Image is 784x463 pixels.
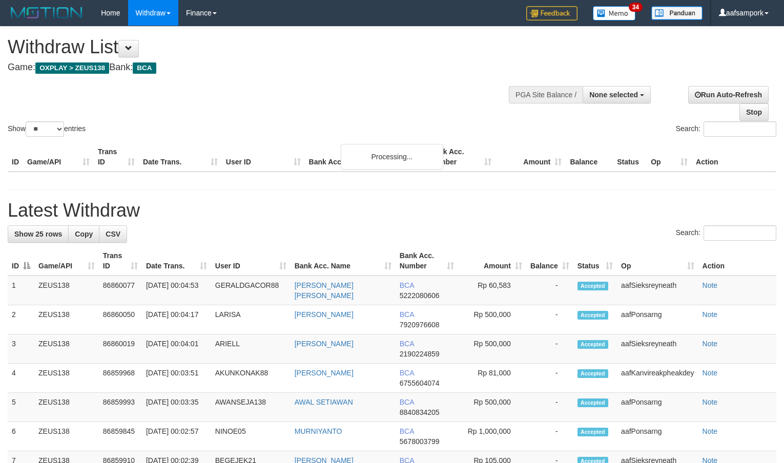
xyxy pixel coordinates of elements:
td: 86859845 [99,422,142,451]
td: AKUNKONAK88 [211,364,291,393]
td: - [526,422,573,451]
a: AWAL SETIAWAN [295,398,353,406]
button: None selected [583,86,651,103]
a: [PERSON_NAME] [PERSON_NAME] [295,281,354,300]
td: aafSieksreyneath [617,276,698,305]
td: Rp 500,000 [458,393,526,422]
h1: Latest Withdraw [8,200,776,221]
td: [DATE] 00:04:01 [142,334,211,364]
span: Accepted [577,398,608,407]
td: ZEUS138 [34,305,99,334]
span: BCA [400,427,414,435]
td: 4 [8,364,34,393]
a: Note [703,281,718,289]
span: Copy [75,230,93,238]
td: - [526,276,573,305]
th: Bank Acc. Name: activate to sort column ascending [291,246,396,276]
td: 2 [8,305,34,334]
a: Note [703,398,718,406]
th: ID [8,142,23,172]
td: GERALDGACOR88 [211,276,291,305]
td: ZEUS138 [34,276,99,305]
td: Rp 60,583 [458,276,526,305]
td: - [526,334,573,364]
td: ZEUS138 [34,393,99,422]
a: Note [703,369,718,377]
th: Date Trans.: activate to sort column ascending [142,246,211,276]
th: Game/API [23,142,94,172]
th: Date Trans. [139,142,222,172]
td: NINOE05 [211,422,291,451]
td: - [526,393,573,422]
td: ZEUS138 [34,422,99,451]
img: Button%20Memo.svg [593,6,636,20]
span: BCA [400,340,414,348]
td: Rp 500,000 [458,305,526,334]
input: Search: [704,225,776,241]
td: Rp 81,000 [458,364,526,393]
span: Copy 5222080606 to clipboard [400,291,440,300]
span: Copy 5678003799 to clipboard [400,437,440,446]
span: Copy 7920976608 to clipboard [400,321,440,329]
td: aafSieksreyneath [617,334,698,364]
th: Balance [566,142,613,172]
img: MOTION_logo.png [8,5,86,20]
td: 86860050 [99,305,142,334]
span: CSV [106,230,120,238]
td: 1 [8,276,34,305]
td: aafPonsarng [617,422,698,451]
td: [DATE] 00:03:35 [142,393,211,422]
span: Accepted [577,428,608,436]
td: AWANSEJA138 [211,393,291,422]
span: Accepted [577,340,608,349]
span: BCA [400,369,414,377]
td: [DATE] 00:03:51 [142,364,211,393]
span: Copy 2190224859 to clipboard [400,350,440,358]
th: Trans ID: activate to sort column ascending [99,246,142,276]
td: 6 [8,422,34,451]
a: MURNIYANTO [295,427,342,435]
a: Run Auto-Refresh [688,86,769,103]
th: User ID: activate to sort column ascending [211,246,291,276]
th: Action [698,246,776,276]
th: Status [613,142,647,172]
img: Feedback.jpg [526,6,577,20]
span: Copy 8840834205 to clipboard [400,408,440,416]
th: Bank Acc. Name [305,142,426,172]
a: Note [703,427,718,435]
td: LARISA [211,305,291,334]
td: ZEUS138 [34,334,99,364]
td: ARIELL [211,334,291,364]
a: Note [703,310,718,319]
span: BCA [133,62,156,74]
th: Op [647,142,692,172]
img: panduan.png [651,6,703,20]
span: Show 25 rows [14,230,62,238]
a: Stop [739,103,769,121]
td: 86860077 [99,276,142,305]
th: Status: activate to sort column ascending [573,246,617,276]
th: ID: activate to sort column descending [8,246,34,276]
span: Accepted [577,311,608,320]
th: Action [692,142,776,172]
th: Game/API: activate to sort column ascending [34,246,99,276]
th: Bank Acc. Number: activate to sort column ascending [396,246,458,276]
td: 86859968 [99,364,142,393]
td: ZEUS138 [34,364,99,393]
h4: Game: Bank: [8,62,512,73]
label: Show entries [8,121,86,137]
a: Note [703,340,718,348]
th: Bank Acc. Number [425,142,496,172]
td: [DATE] 00:04:17 [142,305,211,334]
div: PGA Site Balance / [509,86,583,103]
td: [DATE] 00:02:57 [142,422,211,451]
a: [PERSON_NAME] [295,340,354,348]
span: BCA [400,310,414,319]
td: 3 [8,334,34,364]
a: [PERSON_NAME] [295,310,354,319]
span: OXPLAY > ZEUS138 [35,62,109,74]
th: Amount: activate to sort column ascending [458,246,526,276]
td: 5 [8,393,34,422]
div: Processing... [341,144,443,170]
span: Accepted [577,369,608,378]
